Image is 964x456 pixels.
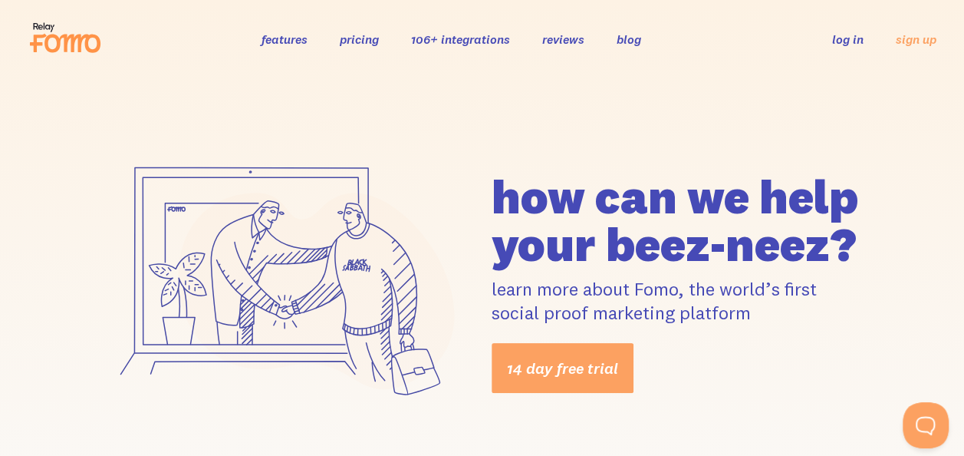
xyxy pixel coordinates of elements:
[903,402,949,448] iframe: Help Scout Beacon - Open
[896,31,936,48] a: sign up
[492,343,633,393] a: 14 day free trial
[542,31,584,47] a: reviews
[411,31,510,47] a: 106+ integrations
[617,31,641,47] a: blog
[492,277,864,325] p: learn more about Fomo, the world’s first social proof marketing platform
[262,31,308,47] a: features
[340,31,379,47] a: pricing
[492,173,864,268] h1: how can we help your beez-neez?
[832,31,864,47] a: log in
